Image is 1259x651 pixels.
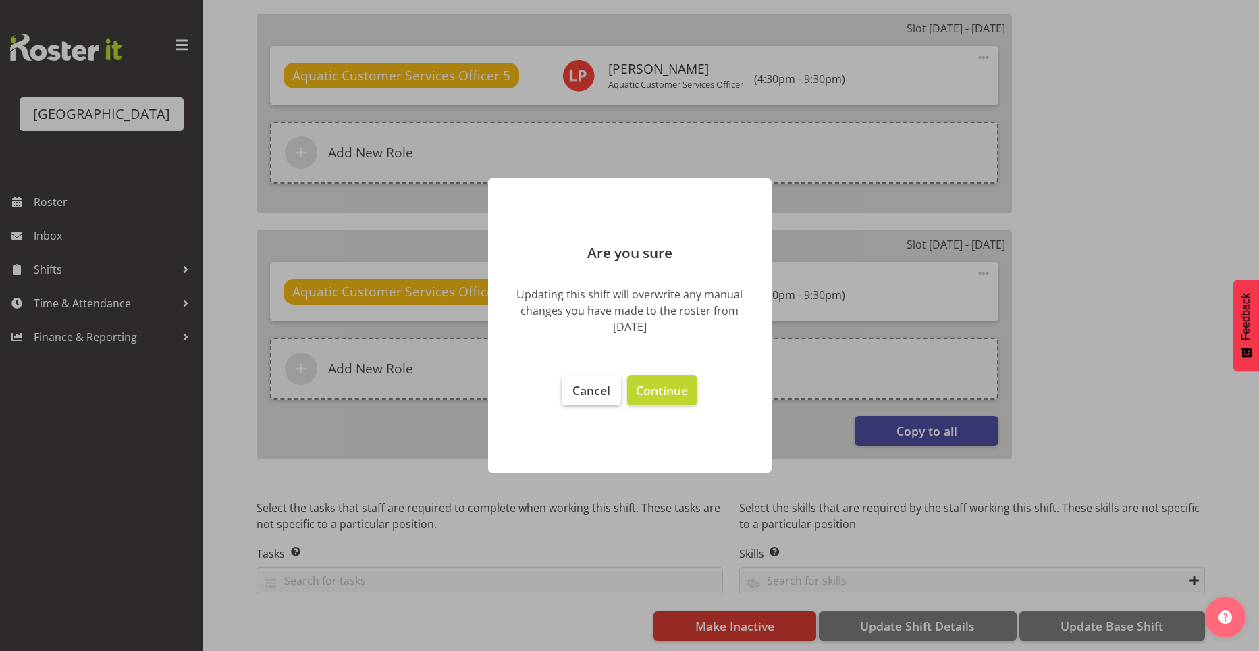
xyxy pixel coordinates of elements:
[508,286,751,335] div: Updating this shift will overwrite any manual changes you have made to the roster from [DATE]
[1233,280,1259,371] button: Feedback - Show survey
[562,375,621,405] button: Cancel
[502,246,758,260] p: Are you sure
[1218,610,1232,624] img: help-xxl-2.png
[572,382,610,398] span: Cancel
[1240,293,1252,340] span: Feedback
[627,375,697,405] button: Continue
[636,382,688,398] span: Continue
